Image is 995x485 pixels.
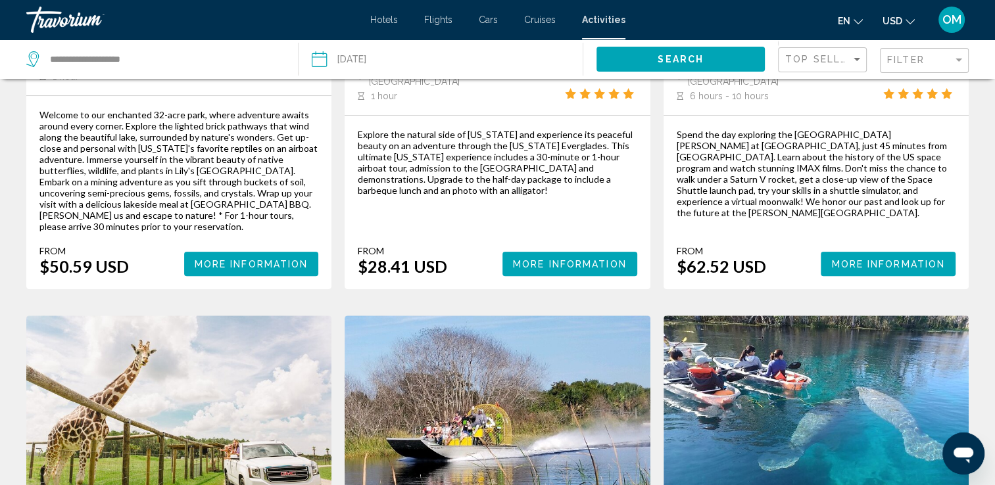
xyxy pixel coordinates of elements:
[677,256,766,276] div: $62.52 USD
[195,259,308,269] span: More Information
[370,14,398,25] a: Hotels
[312,39,583,79] button: Date: Aug 18, 2025
[524,14,556,25] a: Cruises
[821,252,956,276] button: More Information
[785,55,863,66] mat-select: Sort by
[358,245,447,256] div: From
[358,129,637,196] div: Explore the natural side of [US_STATE] and experience its peaceful beauty on an adventure through...
[658,55,704,65] span: Search
[838,11,863,30] button: Change language
[677,245,766,256] div: From
[883,11,915,30] button: Change currency
[39,245,129,256] div: From
[39,256,129,276] div: $50.59 USD
[942,432,984,474] iframe: Button to launch messaging window
[831,259,945,269] span: More Information
[596,47,765,71] button: Search
[690,91,769,101] span: 6 hours - 10 hours
[887,55,925,65] span: Filter
[371,91,397,101] span: 1 hour
[838,16,850,26] span: en
[785,54,862,64] span: Top Sellers
[502,252,637,276] button: More Information
[424,14,452,25] a: Flights
[479,14,498,25] a: Cars
[942,13,961,26] span: OM
[883,16,902,26] span: USD
[513,259,627,269] span: More Information
[184,252,319,276] button: More Information
[39,109,318,232] div: Welcome to our enchanted 32-acre park, where adventure awaits around every corner. Explore the li...
[934,6,969,34] button: User Menu
[582,14,625,25] a: Activities
[880,47,969,74] button: Filter
[677,129,956,218] div: Spend the day exploring the [GEOGRAPHIC_DATA][PERSON_NAME] at [GEOGRAPHIC_DATA], just 45 minutes ...
[26,7,357,33] a: Travorium
[358,256,447,276] div: $28.41 USD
